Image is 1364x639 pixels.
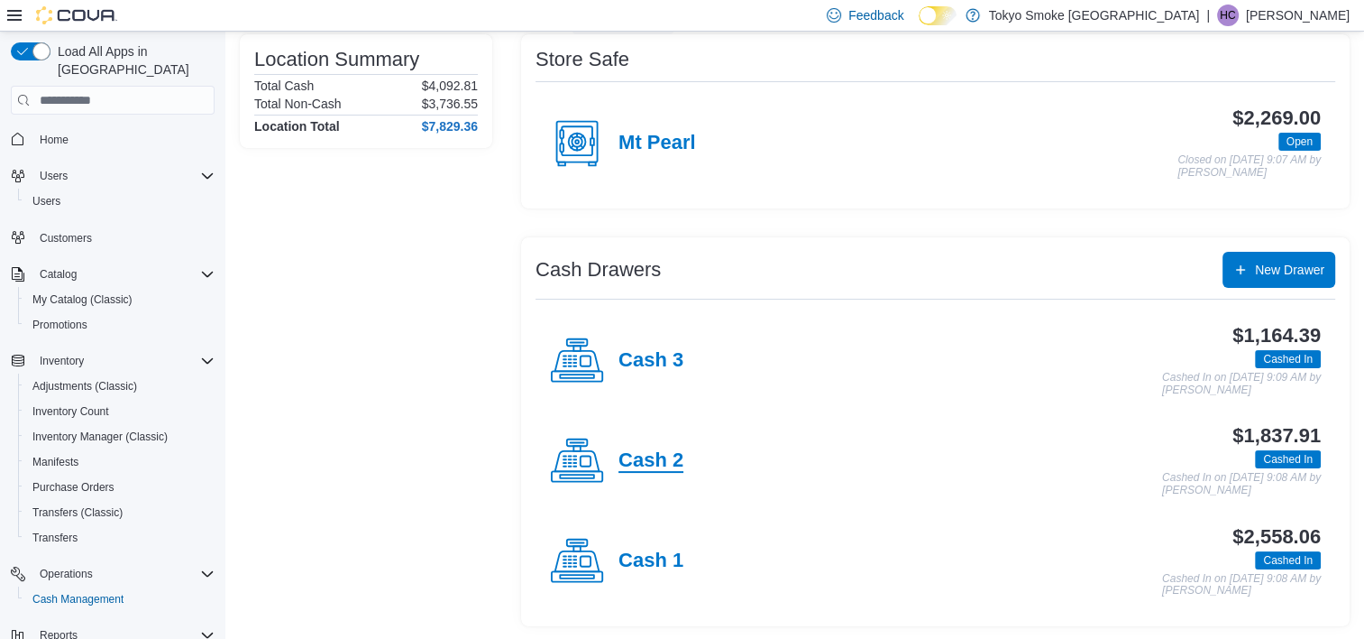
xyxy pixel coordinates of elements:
[18,374,222,399] button: Adjustments (Classic)
[32,350,215,372] span: Inventory
[25,477,122,498] a: Purchase Orders
[1232,107,1321,129] h3: $2,269.00
[1217,5,1239,26] div: Heather Chafe
[536,259,661,281] h3: Cash Drawers
[18,500,222,525] button: Transfers (Classic)
[25,401,116,422] a: Inventory Count
[1162,372,1321,396] p: Cashed In on [DATE] 9:09 AM by [PERSON_NAME]
[4,225,222,251] button: Customers
[254,97,342,111] h6: Total Non-Cash
[18,449,222,475] button: Manifests
[25,314,215,336] span: Promotions
[1232,325,1321,347] h3: $1,164.39
[25,527,85,549] a: Transfers
[254,79,314,93] h6: Total Cash
[4,262,222,287] button: Catalog
[618,550,683,573] h4: Cash 1
[1162,573,1321,597] p: Cashed In on [DATE] 9:08 AM by [PERSON_NAME]
[32,165,75,187] button: Users
[1286,134,1313,150] span: Open
[32,264,84,285] button: Catalog
[40,169,68,183] span: Users
[25,588,215,610] span: Cash Management
[18,475,222,500] button: Purchase Orders
[32,292,133,307] span: My Catalog (Classic)
[40,354,84,368] span: Inventory
[32,227,215,249] span: Customers
[25,426,215,448] span: Inventory Manager (Classic)
[32,531,78,545] span: Transfers
[25,190,68,212] a: Users
[18,287,222,312] button: My Catalog (Classic)
[25,375,144,397] a: Adjustments (Classic)
[25,527,215,549] span: Transfers
[25,426,175,448] a: Inventory Manager (Classic)
[32,129,76,151] a: Home
[989,5,1200,26] p: Tokyo Smoke [GEOGRAPHIC_DATA]
[618,449,683,473] h4: Cash 2
[1255,350,1321,368] span: Cashed In
[32,455,78,469] span: Manifests
[32,194,60,208] span: Users
[919,25,920,26] span: Dark Mode
[25,451,215,473] span: Manifests
[848,6,903,24] span: Feedback
[32,563,100,585] button: Operations
[422,79,478,93] p: $4,092.81
[32,592,124,607] span: Cash Management
[18,189,222,214] button: Users
[18,525,222,551] button: Transfers
[25,401,215,422] span: Inventory Count
[25,375,215,397] span: Adjustments (Classic)
[1263,351,1313,367] span: Cashed In
[32,430,168,444] span: Inventory Manager (Classic)
[4,561,222,587] button: Operations
[18,312,222,338] button: Promotions
[1255,261,1324,279] span: New Drawer
[25,314,95,336] a: Promotions
[32,563,215,585] span: Operations
[50,42,215,79] span: Load All Apps in [GEOGRAPHIC_DATA]
[25,477,215,498] span: Purchase Orders
[25,289,140,310] a: My Catalog (Classic)
[254,49,419,70] h3: Location Summary
[4,125,222,152] button: Home
[618,349,683,373] h4: Cash 3
[40,231,92,245] span: Customers
[536,49,629,70] h3: Store Safe
[25,588,131,610] a: Cash Management
[32,127,215,150] span: Home
[1263,451,1313,468] span: Cashed In
[1232,425,1321,447] h3: $1,837.91
[1255,551,1321,570] span: Cashed In
[36,6,117,24] img: Cova
[1177,154,1321,179] p: Closed on [DATE] 9:07 AM by [PERSON_NAME]
[1255,450,1321,468] span: Cashed In
[32,264,215,285] span: Catalog
[1220,5,1235,26] span: HC
[32,318,87,332] span: Promotions
[1206,5,1210,26] p: |
[40,567,93,581] span: Operations
[4,163,222,189] button: Users
[32,404,109,419] span: Inventory Count
[32,379,137,394] span: Adjustments (Classic)
[618,132,696,155] h4: Mt Pearl
[32,480,114,495] span: Purchase Orders
[32,505,123,520] span: Transfers (Classic)
[18,587,222,612] button: Cash Management
[1232,526,1321,548] h3: $2,558.06
[1263,552,1313,569] span: Cashed In
[40,267,77,282] span: Catalog
[25,502,130,523] a: Transfers (Classic)
[1222,252,1335,288] button: New Drawer
[40,133,69,147] span: Home
[32,165,215,187] span: Users
[25,451,86,473] a: Manifests
[1246,5,1350,26] p: [PERSON_NAME]
[919,6,957,25] input: Dark Mode
[1278,133,1321,151] span: Open
[32,350,91,372] button: Inventory
[18,424,222,449] button: Inventory Manager (Classic)
[254,119,340,134] h4: Location Total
